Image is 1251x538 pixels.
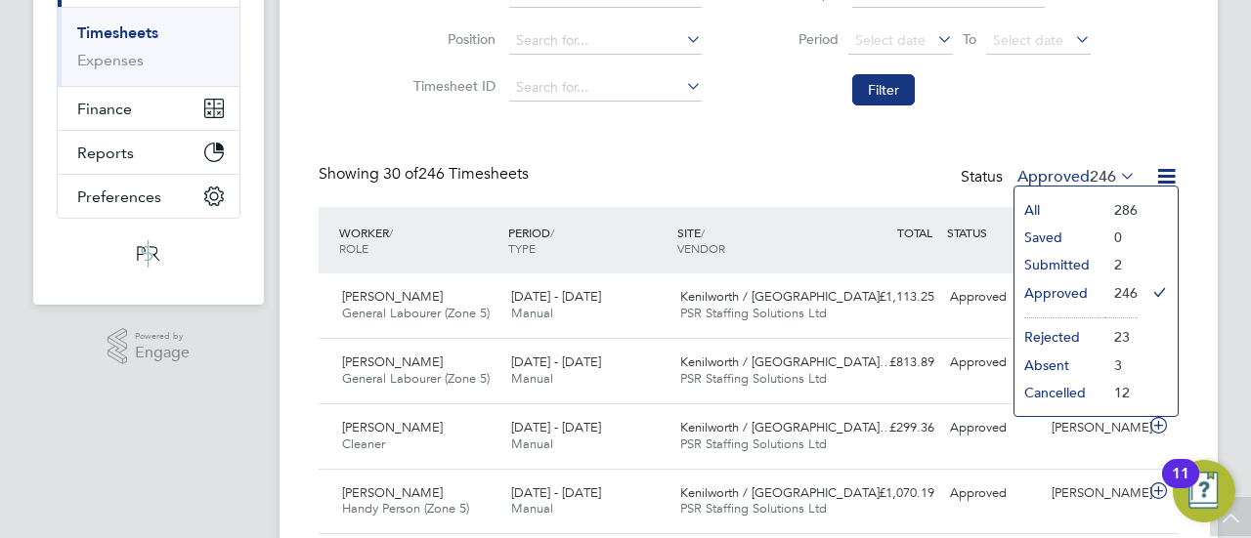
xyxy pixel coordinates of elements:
label: Position [408,30,496,48]
span: Kenilworth / [GEOGRAPHIC_DATA]… [680,484,892,501]
input: Search for... [509,74,702,102]
span: General Labourer (Zone 5) [342,305,490,321]
span: VENDOR [677,240,725,256]
span: Manual [511,435,553,452]
button: Reports [58,131,239,174]
span: ROLE [339,240,368,256]
span: Select date [993,31,1063,49]
div: £1,070.19 [841,477,942,510]
div: 11 [1172,474,1189,499]
li: Rejected [1014,323,1104,351]
div: Status [961,164,1140,191]
div: Approved [942,412,1044,444]
span: Kenilworth / [GEOGRAPHIC_DATA]… [680,419,892,435]
span: [PERSON_NAME] [342,419,443,435]
li: 3 [1104,352,1138,379]
span: 246 Timesheets [383,164,529,184]
span: Select date [855,31,926,49]
span: Finance [77,100,132,118]
a: Expenses [77,51,144,69]
label: Period [751,30,839,48]
div: STATUS [942,215,1044,250]
span: [DATE] - [DATE] [511,419,601,435]
li: 246 [1104,279,1138,307]
li: Saved [1014,224,1104,251]
button: Finance [58,87,239,130]
a: Timesheets [77,23,158,42]
div: Approved [942,281,1044,313]
a: Powered byEngage [108,328,191,365]
div: Showing [319,164,533,185]
span: 30 of [383,164,418,184]
div: PERIOD [503,215,672,266]
li: 2 [1104,251,1138,278]
span: PSR Staffing Solutions Ltd [680,305,827,321]
span: Engage [135,345,190,361]
span: [DATE] - [DATE] [511,484,601,501]
div: Approved [942,477,1044,510]
img: psrsolutions-logo-retina.png [131,238,166,269]
span: Manual [511,305,553,321]
span: TYPE [508,240,536,256]
li: 286 [1104,196,1138,224]
span: PSR Staffing Solutions Ltd [680,500,827,517]
label: Approved [1017,167,1136,186]
div: £813.89 [841,347,942,379]
span: Preferences [77,187,161,206]
span: TOTAL [897,225,932,240]
li: Submitted [1014,251,1104,278]
span: / [389,225,393,240]
span: Handy Person (Zone 5) [342,500,469,517]
span: / [701,225,705,240]
div: Timesheets [58,7,239,86]
span: Manual [511,500,553,517]
span: [PERSON_NAME] [342,353,443,370]
span: [PERSON_NAME] [342,288,443,305]
div: SITE [672,215,841,266]
div: [PERSON_NAME] [1044,412,1145,444]
span: Kenilworth / [GEOGRAPHIC_DATA]… [680,353,892,370]
span: / [550,225,554,240]
span: Powered by [135,328,190,345]
li: Cancelled [1014,379,1104,406]
label: Timesheet ID [408,77,496,95]
span: PSR Staffing Solutions Ltd [680,370,827,387]
li: Absent [1014,352,1104,379]
li: 12 [1104,379,1138,406]
span: [PERSON_NAME] [342,484,443,501]
span: PSR Staffing Solutions Ltd [680,435,827,452]
a: Go to home page [57,238,240,269]
li: 0 [1104,224,1138,251]
div: £1,113.25 [841,281,942,313]
div: £299.36 [841,412,942,444]
span: [DATE] - [DATE] [511,288,601,305]
span: Kenilworth / [GEOGRAPHIC_DATA]… [680,288,892,305]
input: Search for... [509,27,702,55]
button: Open Resource Center, 11 new notifications [1173,460,1235,522]
div: [PERSON_NAME] [1044,477,1145,510]
li: 23 [1104,323,1138,351]
span: To [957,26,982,52]
span: Manual [511,370,553,387]
div: WORKER [334,215,503,266]
span: General Labourer (Zone 5) [342,370,490,387]
span: [DATE] - [DATE] [511,353,601,370]
button: Filter [852,74,915,105]
span: Reports [77,144,134,162]
li: Approved [1014,279,1104,307]
div: Approved [942,347,1044,379]
li: All [1014,196,1104,224]
span: Cleaner [342,435,385,452]
button: Preferences [58,175,239,218]
span: 246 [1090,167,1116,186]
